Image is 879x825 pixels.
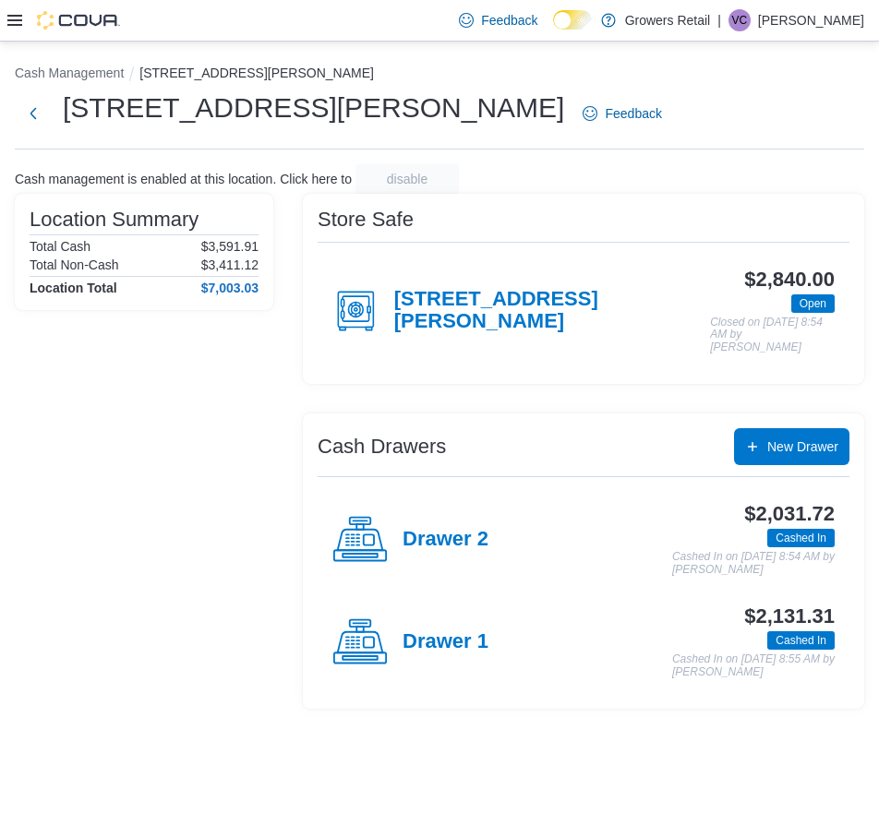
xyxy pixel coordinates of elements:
h3: $2,131.31 [744,605,835,628]
p: Growers Retail [625,9,711,31]
span: Open [791,294,835,313]
p: $3,591.91 [201,239,259,254]
p: Cash management is enabled at this location. Click here to [15,172,352,186]
a: Feedback [575,95,668,132]
p: Cashed In on [DATE] 8:55 AM by [PERSON_NAME] [672,653,835,678]
h4: Drawer 1 [403,630,488,654]
h4: Location Total [30,281,117,295]
span: Feedback [605,104,661,123]
p: | [717,9,721,31]
p: Closed on [DATE] 8:54 AM by [PERSON_NAME] [710,317,835,354]
p: Cashed In on [DATE] 8:54 AM by [PERSON_NAME] [672,551,835,576]
h3: Location Summary [30,209,199,231]
h3: $2,031.72 [744,503,835,525]
span: Feedback [481,11,537,30]
span: Open [800,295,826,312]
button: disable [355,164,459,194]
h4: $7,003.03 [201,281,259,295]
button: New Drawer [734,428,849,465]
span: Cashed In [776,530,826,546]
img: Cova [37,11,120,30]
div: Valene Corbin [728,9,751,31]
h3: Store Safe [318,209,414,231]
nav: An example of EuiBreadcrumbs [15,64,864,86]
span: VC [732,9,748,31]
h4: Drawer 2 [403,528,488,552]
p: [PERSON_NAME] [758,9,864,31]
button: Next [15,95,52,132]
span: Cashed In [776,632,826,649]
input: Dark Mode [553,10,592,30]
span: Cashed In [767,529,835,547]
h3: $2,840.00 [744,269,835,291]
h1: [STREET_ADDRESS][PERSON_NAME] [63,90,564,126]
span: New Drawer [767,437,838,456]
h6: Total Cash [30,239,90,254]
button: Cash Management [15,66,124,80]
p: $3,411.12 [201,257,259,272]
h6: Total Non-Cash [30,257,119,272]
a: Feedback [452,2,545,39]
span: Cashed In [767,631,835,650]
h3: Cash Drawers [318,436,446,458]
button: [STREET_ADDRESS][PERSON_NAME] [139,66,374,80]
h4: [STREET_ADDRESS][PERSON_NAME] [394,288,710,334]
span: disable [387,170,427,188]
